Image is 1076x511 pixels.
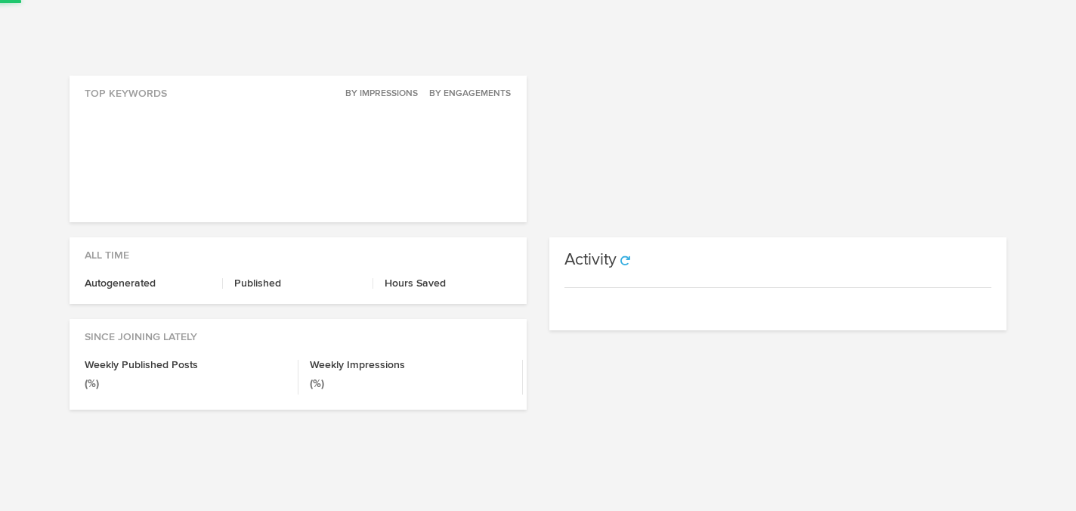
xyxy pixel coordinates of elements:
small: (%) [310,379,324,389]
h3: Activity [564,252,617,268]
h4: Autogenerated [85,278,211,289]
div: Since Joining Lately [70,319,527,345]
small: (%) [85,379,99,389]
div: All Time [70,237,527,263]
h4: Weekly Published Posts [85,360,286,370]
h4: Hours Saved [385,278,512,289]
h4: Published [234,278,360,289]
h4: Weekly Impressions [310,360,512,370]
div: Top Keywords [70,76,527,101]
button: By Engagements [421,86,512,101]
button: By Impressions [337,86,419,101]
